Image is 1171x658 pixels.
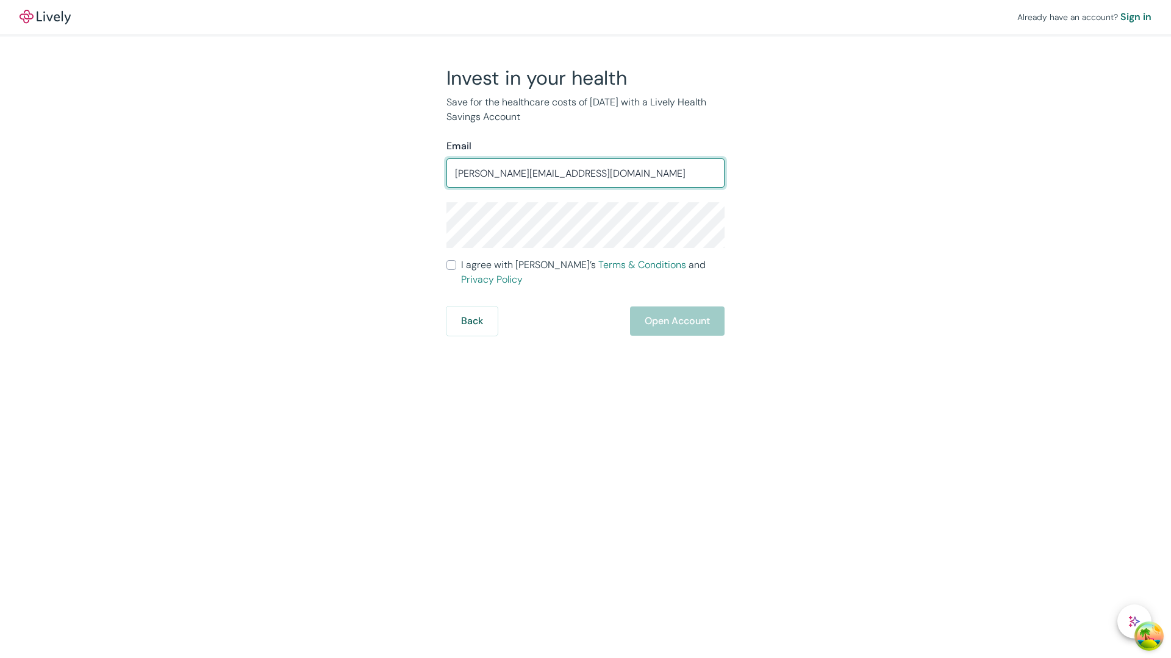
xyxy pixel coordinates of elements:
svg: Lively AI Assistant [1128,615,1141,628]
p: Save for the healthcare costs of [DATE] with a Lively Health Savings Account [446,95,725,124]
button: chat [1117,604,1151,639]
a: Privacy Policy [461,273,523,286]
div: Already have an account? [1017,10,1151,24]
a: LivelyLively [20,10,71,24]
a: Terms & Conditions [598,258,686,271]
button: Open Tanstack query devtools [1137,624,1161,648]
button: Back [446,306,498,336]
span: I agree with [PERSON_NAME]’s and [461,258,725,287]
h2: Invest in your health [446,66,725,90]
a: Sign in [1120,10,1151,24]
img: Lively [20,10,71,24]
label: Email [446,139,471,154]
